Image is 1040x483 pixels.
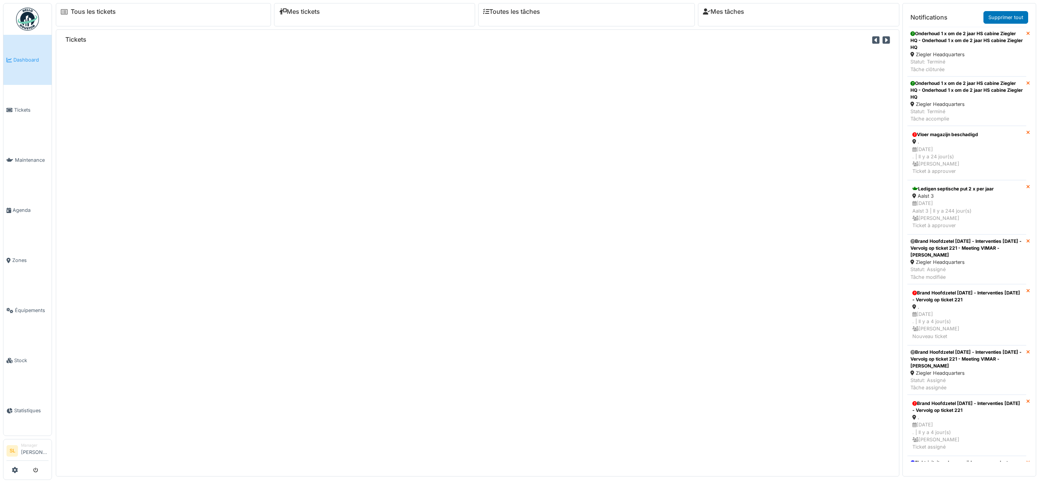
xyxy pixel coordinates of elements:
a: Vloer magazijn beschadigd . [DATE]. | Il y a 24 jour(s) [PERSON_NAME]Ticket à approuver [907,126,1026,180]
div: Brand Hoofdzetel [DATE] - Interventies [DATE] - Vervolg op ticket 221 [912,400,1021,414]
a: Brand Hoofdzetel [DATE] - Interventies [DATE] - Vervolg op ticket 221 - Meeting VIMAR - [PERSON_N... [907,345,1026,395]
a: Dashboard [3,35,52,85]
a: Onderhoud 1 x om de 2 jaar HS cabine Ziegler HQ - Onderhoud 1 x om de 2 jaar HS cabine Ziegler HQ... [907,27,1026,76]
span: Statistiques [14,407,49,414]
span: Dashboard [13,56,49,63]
a: Mes tickets [279,8,320,15]
a: Stock [3,335,52,385]
div: Statut: Terminé Tâche accomplie [910,108,1023,122]
a: SL Manager[PERSON_NAME] [6,442,49,461]
div: Ziegler Headquarters [910,101,1023,108]
a: Tous les tickets [71,8,116,15]
div: . [912,138,1021,145]
a: Tickets [3,85,52,135]
a: Équipements [3,285,52,335]
h6: Tickets [65,36,86,43]
div: Ziegler Headquarters [910,51,1023,58]
div: Ziegler Headquarters [910,259,1023,266]
div: [DATE] . | Il y a 4 jour(s) [PERSON_NAME] Nouveau ticket [912,311,1021,340]
div: . [912,303,1021,311]
div: Statut: Assigné Tâche modifiée [910,266,1023,280]
span: Agenda [13,207,49,214]
a: Brand Hoofdzetel [DATE] - Interventies [DATE] - Vervolg op ticket 221 . [DATE]. | Il y a 4 jour(s... [907,284,1026,345]
div: Onderhoud 1 x om de 2 jaar HS cabine Ziegler HQ - Onderhoud 1 x om de 2 jaar HS cabine Ziegler HQ [910,80,1023,101]
div: Statut: Assigné Tâche assignée [910,377,1023,391]
span: Stock [14,357,49,364]
a: Brand Hoofdzetel [DATE] - Interventies [DATE] - Vervolg op ticket 221 . [DATE]. | Il y a 4 jour(s... [907,395,1026,456]
div: Elektriciteitspalen verwijderen en verplaatsen - Ticket on hold zetten op vraag van Hafsa - mail ... [910,459,1023,480]
a: Supprimer tout [983,11,1028,24]
a: Agenda [3,185,52,235]
a: Brand Hoofdzetel [DATE] - Interventies [DATE] - Vervolg op ticket 221 - Meeting VIMAR - [PERSON_N... [907,234,1026,284]
li: SL [6,445,18,457]
div: Brand Hoofdzetel [DATE] - Interventies [DATE] - Vervolg op ticket 221 [912,289,1021,303]
div: . [912,414,1021,421]
a: Zones [3,235,52,285]
div: Onderhoud 1 x om de 2 jaar HS cabine Ziegler HQ - Onderhoud 1 x om de 2 jaar HS cabine Ziegler HQ [910,30,1023,51]
div: Brand Hoofdzetel [DATE] - Interventies [DATE] - Vervolg op ticket 221 - Meeting VIMAR - [PERSON_N... [910,238,1023,259]
span: Tickets [14,106,49,114]
div: [DATE] Aalst 3 | Il y a 244 jour(s) [PERSON_NAME] Ticket à approuver [912,200,1021,229]
a: Ledigen septische put 2 x per jaar Aalst 3 [DATE]Aalst 3 | Il y a 244 jour(s) [PERSON_NAME]Ticket... [907,180,1026,234]
h6: Notifications [910,14,948,21]
img: Badge_color-CXgf-gQk.svg [16,8,39,31]
div: Vloer magazijn beschadigd [912,131,1021,138]
a: Statistiques [3,385,52,436]
a: Maintenance [3,135,52,185]
span: Équipements [15,307,49,314]
div: [DATE] . | Il y a 4 jour(s) [PERSON_NAME] Ticket assigné [912,421,1021,450]
a: Onderhoud 1 x om de 2 jaar HS cabine Ziegler HQ - Onderhoud 1 x om de 2 jaar HS cabine Ziegler HQ... [907,76,1026,126]
a: Mes tâches [703,8,744,15]
a: Toutes les tâches [483,8,540,15]
div: Ledigen septische put 2 x per jaar [912,185,1021,192]
div: Brand Hoofdzetel [DATE] - Interventies [DATE] - Vervolg op ticket 221 - Meeting VIMAR - [PERSON_N... [910,349,1023,369]
li: [PERSON_NAME] [21,442,49,459]
div: Ziegler Headquarters [910,369,1023,377]
div: Aalst 3 [912,192,1021,200]
span: Zones [12,257,49,264]
span: Maintenance [15,156,49,164]
div: Statut: Terminé Tâche clôturée [910,58,1023,73]
div: [DATE] . | Il y a 24 jour(s) [PERSON_NAME] Ticket à approuver [912,146,1021,175]
div: Manager [21,442,49,448]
